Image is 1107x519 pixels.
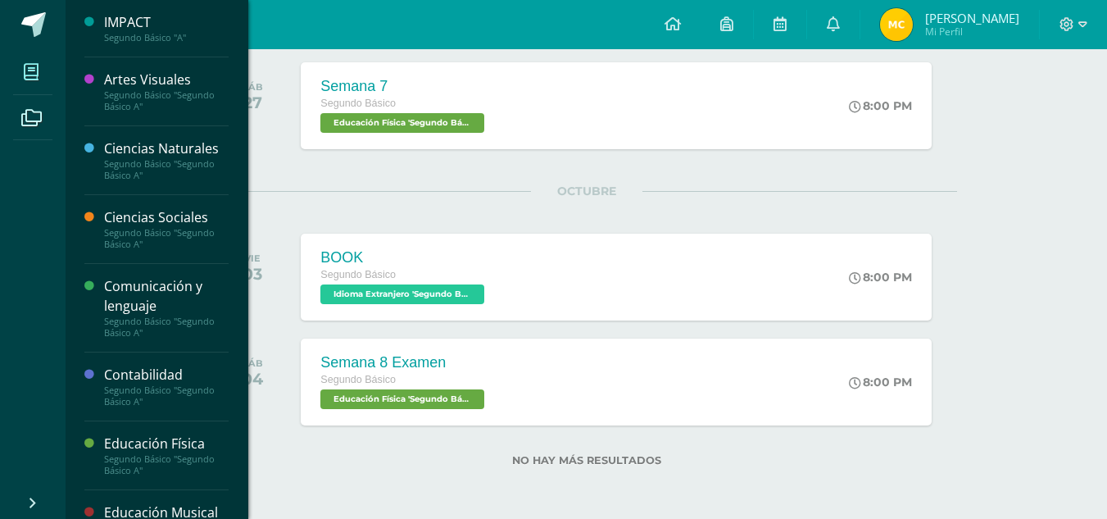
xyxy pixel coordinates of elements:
div: Segundo Básico "Segundo Básico A" [104,158,229,181]
span: Educación Física 'Segundo Básico A' [320,389,484,409]
div: Contabilidad [104,366,229,385]
a: Ciencias NaturalesSegundo Básico "Segundo Básico A" [104,139,229,181]
div: Segundo Básico "A" [104,32,229,43]
div: Ciencias Naturales [104,139,229,158]
div: 27 [243,93,263,112]
div: 8:00 PM [849,375,912,389]
div: SÁB [243,81,263,93]
a: ContabilidadSegundo Básico "Segundo Básico A" [104,366,229,407]
div: 8:00 PM [849,270,912,285]
div: 03 [243,264,262,284]
div: 04 [242,369,263,389]
label: No hay más resultados [216,454,957,467]
span: Educación Física 'Segundo Básico A' [320,113,484,133]
a: Ciencias SocialesSegundo Básico "Segundo Básico A" [104,208,229,250]
div: IMPACT [104,13,229,32]
div: Educación Física [104,435,229,453]
div: Artes Visuales [104,71,229,89]
div: BOOK [320,249,488,266]
span: OCTUBRE [531,184,642,198]
div: Segundo Básico "Segundo Básico A" [104,89,229,112]
a: Comunicación y lenguajeSegundo Básico "Segundo Básico A" [104,277,229,338]
img: 145fe163083222a8e038794b262f4288.png [880,8,913,41]
span: Segundo Básico [320,269,396,280]
span: Idioma Extranjero 'Segundo Básico A' [320,285,484,304]
span: Segundo Básico [320,98,396,109]
a: Artes VisualesSegundo Básico "Segundo Básico A" [104,71,229,112]
a: IMPACTSegundo Básico "A" [104,13,229,43]
div: Segundo Básico "Segundo Básico A" [104,453,229,476]
div: Ciencias Sociales [104,208,229,227]
div: Segundo Básico "Segundo Básico A" [104,385,229,407]
span: [PERSON_NAME] [925,10,1019,26]
a: Educación FísicaSegundo Básico "Segundo Básico A" [104,435,229,476]
span: Segundo Básico [320,374,396,385]
div: Segundo Básico "Segundo Básico A" [104,316,229,339]
div: Segundo Básico "Segundo Básico A" [104,227,229,250]
span: Mi Perfil [925,25,1019,39]
div: SÁB [242,357,263,369]
div: Semana 7 [320,78,488,95]
div: VIE [243,253,262,264]
div: Comunicación y lenguaje [104,277,229,315]
div: Semana 8 Examen [320,354,488,371]
div: 8:00 PM [849,98,912,113]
